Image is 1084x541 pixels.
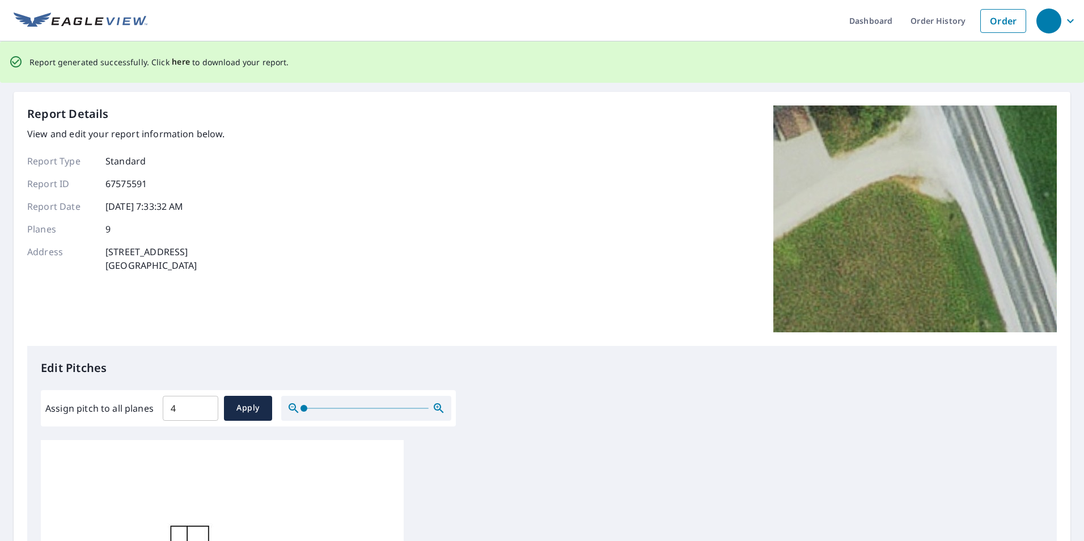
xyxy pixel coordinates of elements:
p: Address [27,245,95,272]
input: 00.0 [163,392,218,424]
p: [STREET_ADDRESS] [GEOGRAPHIC_DATA] [105,245,197,272]
p: 67575591 [105,177,147,191]
p: 9 [105,222,111,236]
img: EV Logo [14,12,147,29]
span: Apply [233,401,263,415]
p: View and edit your report information below. [27,127,225,141]
p: Report Details [27,105,109,122]
label: Assign pitch to all planes [45,401,154,415]
img: Top image [773,105,1057,332]
p: Report Date [27,200,95,213]
p: Report Type [27,154,95,168]
p: [DATE] 7:33:32 AM [105,200,184,213]
p: Report ID [27,177,95,191]
a: Order [980,9,1026,33]
p: Planes [27,222,95,236]
p: Report generated successfully. Click to download your report. [29,55,289,69]
p: Standard [105,154,146,168]
button: here [172,55,190,69]
p: Edit Pitches [41,360,1043,377]
button: Apply [224,396,272,421]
